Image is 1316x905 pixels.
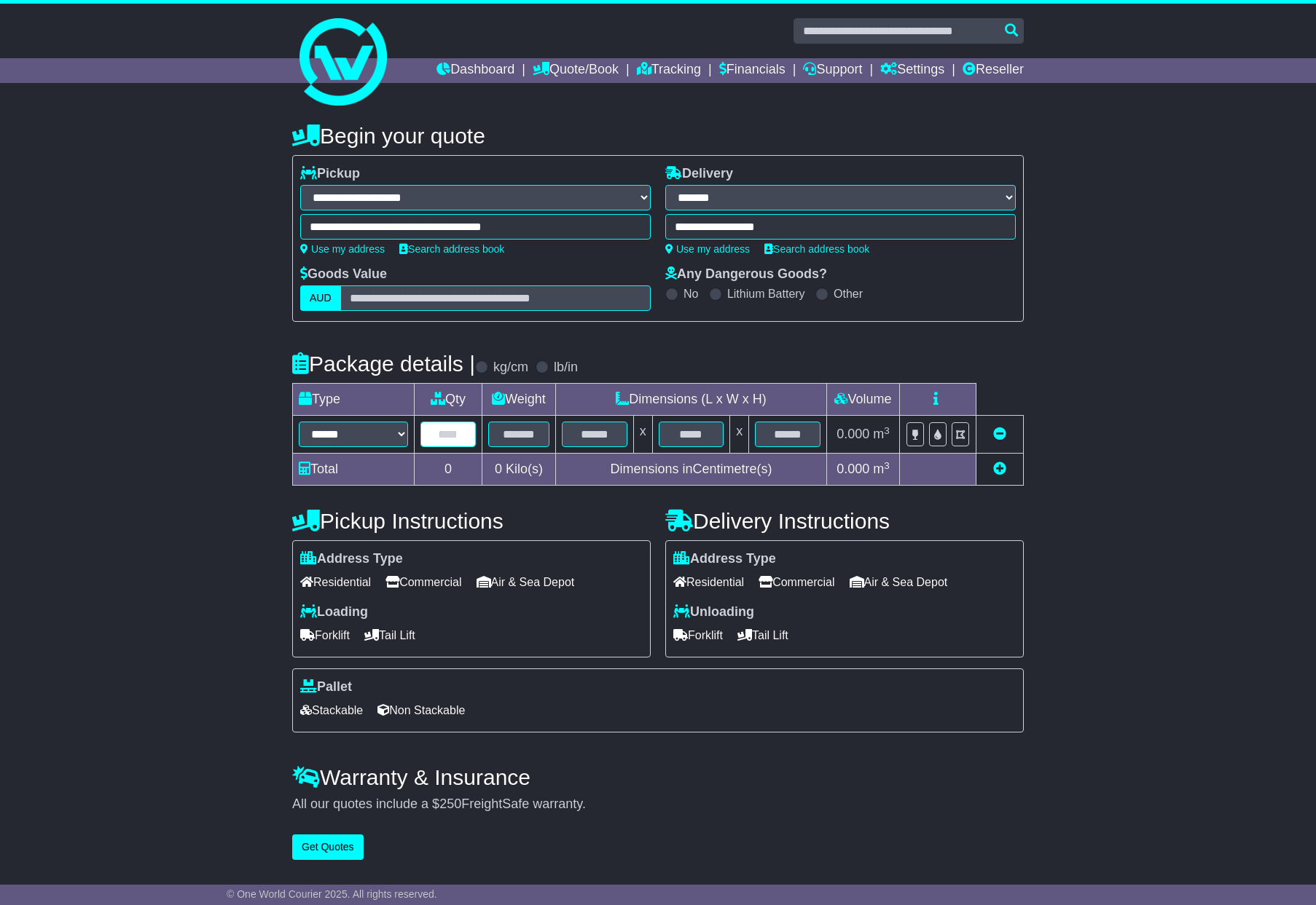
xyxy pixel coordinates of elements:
[993,427,1006,441] a: Remove this item
[637,58,701,83] a: Tracking
[837,462,869,476] span: 0.000
[292,834,364,860] button: Get Quotes
[764,243,869,255] a: Search address book
[292,124,1024,148] h4: Begin your quote
[300,166,360,182] label: Pickup
[737,624,788,647] span: Tail Lift
[873,427,890,441] span: m
[665,166,733,182] label: Delivery
[436,58,514,83] a: Dashboard
[673,551,776,567] label: Address Type
[300,699,363,722] span: Stackable
[826,384,899,416] td: Volume
[554,360,578,376] label: lb/in
[555,454,826,486] td: Dimensions in Centimetre(s)
[873,462,890,476] span: m
[300,571,371,593] span: Residential
[300,551,403,567] label: Address Type
[477,571,575,593] span: Air & Sea Depot
[300,679,352,695] label: Pallet
[300,243,385,255] a: Use my address
[227,888,437,900] span: © One World Courier 2025. All rights reserved.
[399,243,504,255] a: Search address book
[993,462,1006,476] a: Add new item
[493,360,528,376] label: kg/cm
[292,352,475,376] h4: Package details |
[300,604,368,620] label: Loading
[880,58,944,83] a: Settings
[292,509,651,533] h4: Pickup Instructions
[719,58,786,83] a: Financials
[803,58,862,83] a: Support
[665,509,1024,533] h4: Delivery Instructions
[495,462,502,476] span: 0
[292,797,1024,813] div: All our quotes include a $ FreightSafe warranty.
[415,454,482,486] td: 0
[665,243,750,255] a: Use my address
[673,571,744,593] span: Residential
[963,58,1024,83] a: Reseller
[730,416,749,454] td: x
[293,454,415,486] td: Total
[759,571,834,593] span: Commercial
[439,797,461,811] span: 250
[364,624,415,647] span: Tail Lift
[834,287,863,301] label: Other
[555,384,826,416] td: Dimensions (L x W x H)
[300,285,341,311] label: AUD
[533,58,619,83] a: Quote/Book
[293,384,415,416] td: Type
[482,454,556,486] td: Kilo(s)
[837,427,869,441] span: 0.000
[884,460,890,471] sup: 3
[300,624,350,647] span: Forklift
[850,571,948,593] span: Air & Sea Depot
[673,624,723,647] span: Forklift
[633,416,652,454] td: x
[482,384,556,416] td: Weight
[385,571,461,593] span: Commercial
[415,384,482,416] td: Qty
[884,425,890,436] sup: 3
[684,287,698,301] label: No
[727,287,805,301] label: Lithium Battery
[665,266,827,282] label: Any Dangerous Goods?
[292,765,1024,789] h4: Warranty & Insurance
[300,266,387,282] label: Goods Value
[377,699,465,722] span: Non Stackable
[673,604,754,620] label: Unloading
